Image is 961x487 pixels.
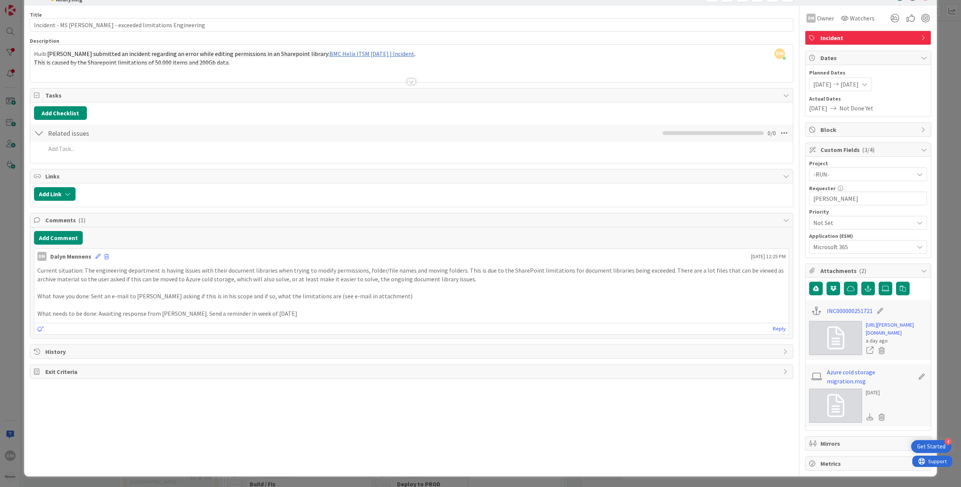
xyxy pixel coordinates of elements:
span: [DATE] 12:25 PM [751,253,786,261]
div: DM [806,14,816,23]
div: Open Get Started checklist, remaining modules: 4 [911,440,952,453]
a: Reply [773,324,786,333]
p: Current situation: The engineering department is having issues with their document libraries when... [37,266,786,283]
span: [PERSON_NAME] submitted an incident regarding an error while editing permissions in an Sharepoint... [47,50,329,57]
span: Dates [820,53,917,62]
span: Exit Criteria [45,367,780,376]
span: ( 2 ) [859,267,866,275]
div: a day ago [866,337,927,345]
label: Requester [809,185,836,192]
a: INC000000251721 [827,306,873,315]
span: 0 / 0 [768,129,776,138]
span: History [45,347,780,356]
span: Planned Dates [809,69,927,77]
span: Not Done Yet [839,104,873,113]
p: Huib: [34,50,790,58]
span: [DATE] [813,80,831,89]
span: [DATE] [809,104,827,113]
input: type card name here... [30,18,794,32]
span: Not Set [813,217,910,228]
span: Actual Dates [809,95,927,103]
span: Incident [820,33,917,42]
span: Custom Fields [820,145,917,154]
div: Download [866,412,874,422]
span: Links [45,172,780,181]
span: Block [820,125,917,134]
div: Priority [809,209,927,214]
div: DM [37,252,46,261]
span: Mirrors [820,439,917,448]
p: What have you done: Sent an e-mail to [PERSON_NAME] asking if this is in his scope and if so, wha... [37,292,786,301]
a: Open [866,346,874,355]
a: [URL][PERSON_NAME][DOMAIN_NAME] [866,321,927,337]
span: Attachments [820,266,917,275]
span: Support [16,1,34,10]
span: -RUN- [813,169,910,180]
span: Watchers [850,14,874,23]
span: This is caused by the Sharepoint limitations of 50.000 items and 200Gb data. [34,59,230,66]
span: Description [30,37,59,44]
div: 4 [945,438,952,445]
span: . [414,50,416,57]
button: Add Comment [34,231,83,245]
a: Azure cold storage migration.msg [827,368,915,386]
span: DM [774,48,785,59]
span: ( 3/4 ) [862,146,874,154]
label: Title [30,11,42,18]
a: BMC Helix ITSM [DATE] | Incident [329,50,414,57]
span: Comments [45,216,780,225]
span: ( 1 ) [78,216,85,224]
div: Application (ESM) [809,233,927,239]
input: Add Checklist... [45,126,215,140]
div: [DATE] [866,389,888,397]
div: Get Started [917,443,946,450]
span: Owner [817,14,834,23]
button: Add Link [34,187,76,201]
span: [DATE] [840,80,859,89]
div: Project [809,161,927,166]
button: Add Checklist [34,106,87,120]
span: Microsoft 365 [813,242,910,252]
span: Metrics [820,459,917,468]
span: Tasks [45,91,780,100]
div: Dalyn Mennens [50,252,91,261]
p: What needs to be done: Awaiting response from [PERSON_NAME]. Send a reminder in week of [DATE] [37,309,786,318]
